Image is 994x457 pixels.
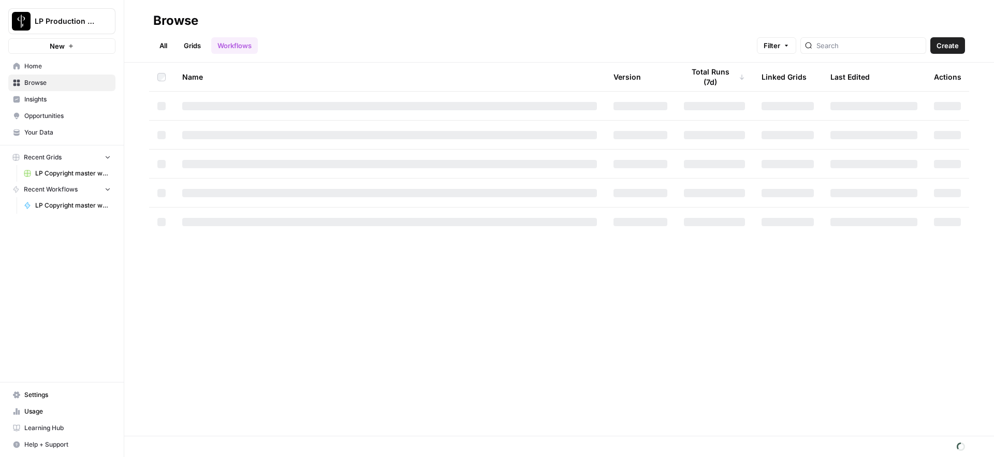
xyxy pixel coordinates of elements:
[8,38,115,54] button: New
[153,12,198,29] div: Browse
[8,91,115,108] a: Insights
[19,165,115,182] a: LP Copyright master workflow Grid
[182,63,597,91] div: Name
[24,62,111,71] span: Home
[35,201,111,210] span: LP Copyright master workflow
[8,403,115,420] a: Usage
[50,41,65,51] span: New
[8,58,115,75] a: Home
[8,150,115,165] button: Recent Grids
[24,185,78,194] span: Recent Workflows
[684,63,745,91] div: Total Runs (7d)
[8,108,115,124] a: Opportunities
[35,169,111,178] span: LP Copyright master workflow Grid
[24,407,111,416] span: Usage
[830,63,870,91] div: Last Edited
[19,197,115,214] a: LP Copyright master workflow
[24,95,111,104] span: Insights
[8,436,115,453] button: Help + Support
[24,440,111,449] span: Help + Support
[211,37,258,54] a: Workflows
[934,63,961,91] div: Actions
[178,37,207,54] a: Grids
[930,37,965,54] button: Create
[24,111,111,121] span: Opportunities
[24,153,62,162] span: Recent Grids
[24,128,111,137] span: Your Data
[153,37,173,54] a: All
[8,387,115,403] a: Settings
[24,390,111,400] span: Settings
[12,12,31,31] img: LP Production Workloads Logo
[8,420,115,436] a: Learning Hub
[762,63,807,91] div: Linked Grids
[613,63,641,91] div: Version
[8,8,115,34] button: Workspace: LP Production Workloads
[35,16,97,26] span: LP Production Workloads
[816,40,922,51] input: Search
[8,124,115,141] a: Your Data
[8,182,115,197] button: Recent Workflows
[24,78,111,87] span: Browse
[24,423,111,433] span: Learning Hub
[757,37,796,54] button: Filter
[937,40,959,51] span: Create
[8,75,115,91] a: Browse
[764,40,780,51] span: Filter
